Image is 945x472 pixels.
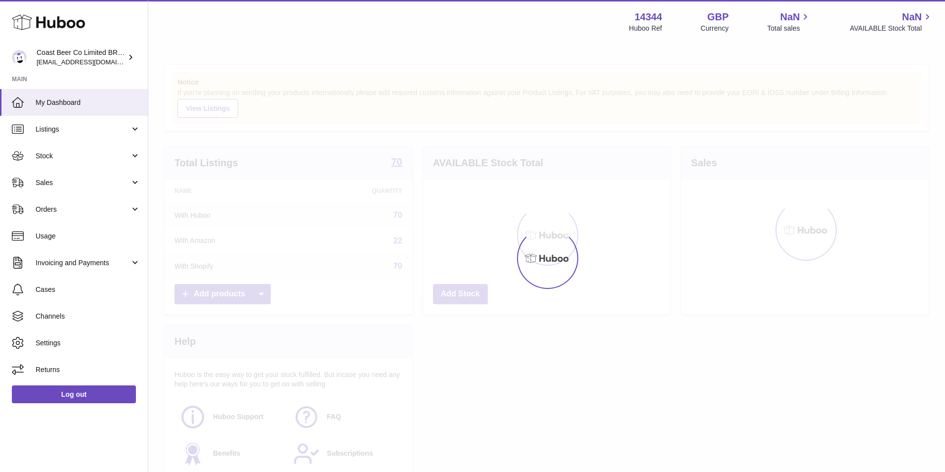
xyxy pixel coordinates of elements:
div: Currency [701,24,729,33]
strong: GBP [707,10,729,24]
span: Sales [36,178,130,188]
span: Channels [36,312,140,321]
span: Cases [36,285,140,294]
div: Huboo Ref [629,24,662,33]
span: AVAILABLE Stock Total [850,24,933,33]
span: NaN [780,10,800,24]
a: Log out [12,385,136,403]
div: Coast Beer Co Limited BRULO [37,48,126,67]
a: NaN Total sales [767,10,811,33]
span: Orders [36,205,130,214]
span: Stock [36,151,130,161]
a: NaN AVAILABLE Stock Total [850,10,933,33]
span: Usage [36,232,140,241]
span: Total sales [767,24,811,33]
span: Returns [36,365,140,375]
span: [EMAIL_ADDRESS][DOMAIN_NAME] [37,58,145,66]
span: NaN [902,10,922,24]
img: internalAdmin-14344@internal.huboo.com [12,50,27,65]
strong: 14344 [635,10,662,24]
span: Listings [36,125,130,134]
span: My Dashboard [36,98,140,107]
span: Settings [36,338,140,348]
span: Invoicing and Payments [36,258,130,268]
